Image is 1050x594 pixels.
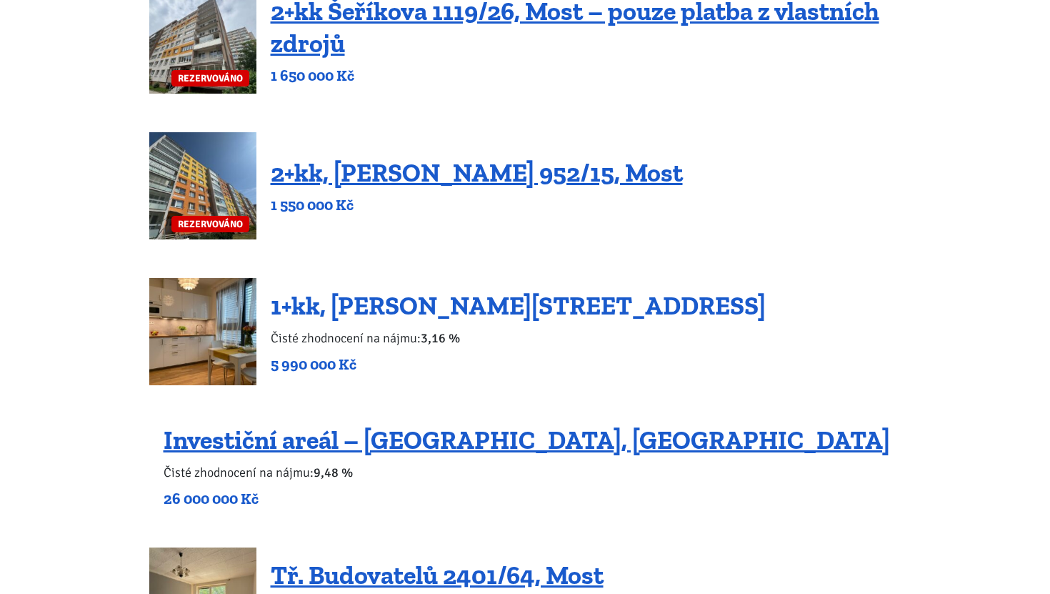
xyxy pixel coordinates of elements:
[171,216,249,232] span: REZERVOVÁNO
[149,132,256,239] a: REZERVOVÁNO
[271,560,604,590] a: Tř. Budovatelů 2401/64, Most
[271,290,766,321] a: 1+kk, [PERSON_NAME][STREET_ADDRESS]
[171,70,249,86] span: REZERVOVÁNO
[271,355,766,375] p: 5 990 000 Kč
[164,462,890,482] p: Čisté zhodnocení na nájmu:
[164,425,890,455] a: Investiční areál – [GEOGRAPHIC_DATA], [GEOGRAPHIC_DATA]
[421,330,460,346] b: 3,16 %
[271,157,683,188] a: 2+kk, [PERSON_NAME] 952/15, Most
[271,328,766,348] p: Čisté zhodnocení na nájmu:
[164,489,890,509] p: 26 000 000 Kč
[314,465,353,480] b: 9,48 %
[271,66,901,86] p: 1 650 000 Kč
[271,195,683,215] p: 1 550 000 Kč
